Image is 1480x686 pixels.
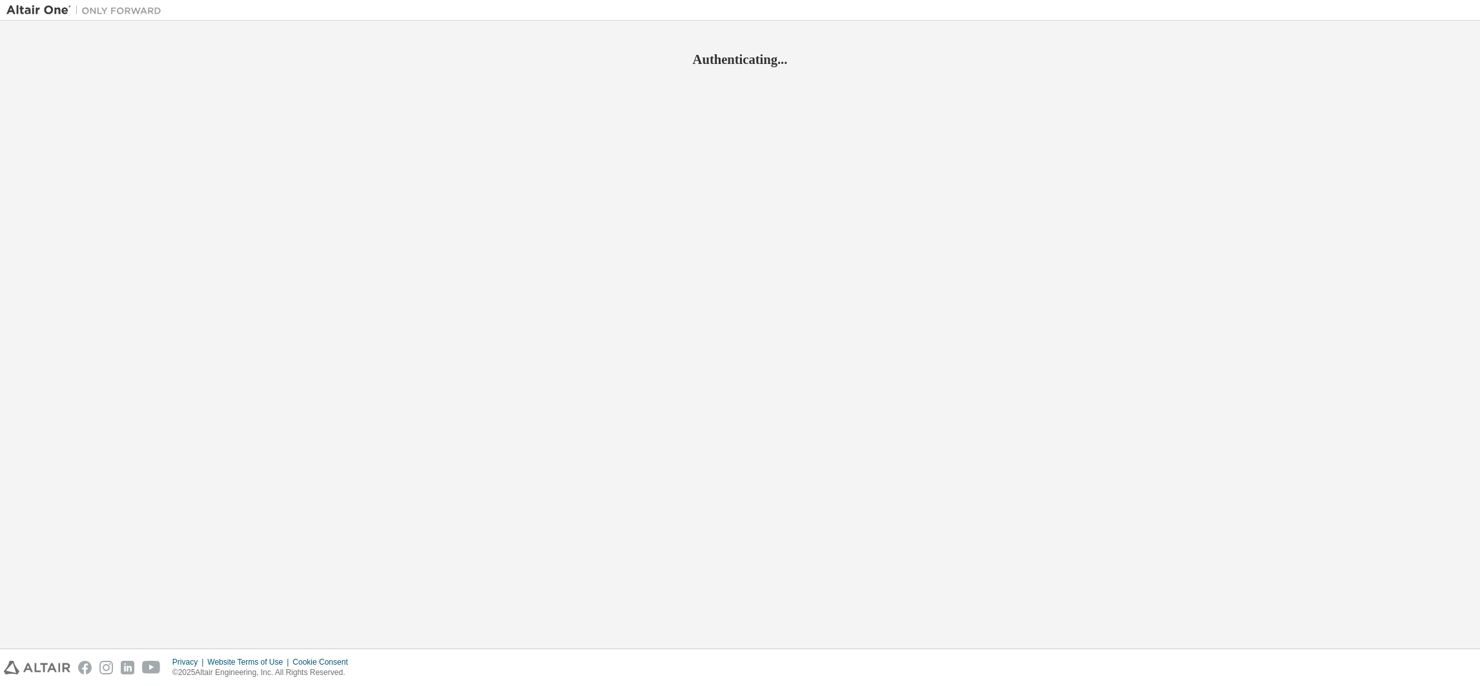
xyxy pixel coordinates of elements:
img: altair_logo.svg [4,661,70,674]
img: youtube.svg [142,661,161,674]
p: © 2025 Altair Engineering, Inc. All Rights Reserved. [172,667,356,678]
img: instagram.svg [99,661,113,674]
div: Privacy [172,657,207,667]
h2: Authenticating... [6,51,1474,68]
img: Altair One [6,4,168,17]
div: Cookie Consent [293,657,355,667]
img: linkedin.svg [121,661,134,674]
div: Website Terms of Use [207,657,293,667]
img: facebook.svg [78,661,92,674]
